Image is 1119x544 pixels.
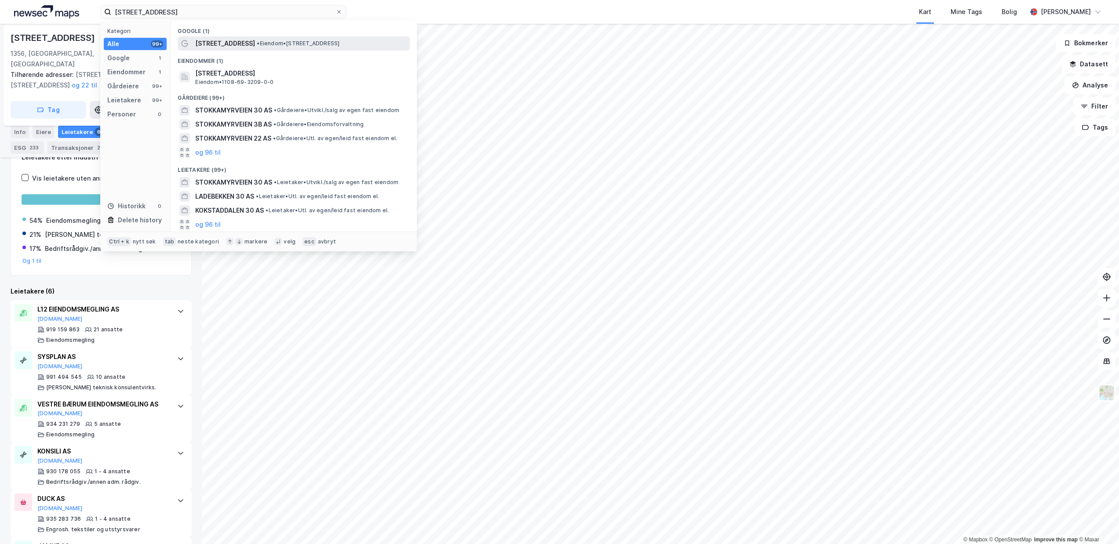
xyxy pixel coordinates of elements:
[46,337,95,344] div: Eiendomsmegling
[29,229,41,240] div: 21%
[37,363,83,370] button: [DOMAIN_NAME]
[11,69,185,91] div: [STREET_ADDRESS], [STREET_ADDRESS]
[46,421,80,428] div: 934 231 279
[107,201,146,211] div: Historikk
[45,243,149,254] div: Bedriftsrådgiv./annen adm. rådgiv.
[46,479,141,486] div: Bedriftsrådgiv./annen adm. rådgiv.
[11,48,125,69] div: 1356, [GEOGRAPHIC_DATA], [GEOGRAPHIC_DATA]
[107,28,167,34] div: Kategori
[37,352,168,362] div: SYSPLAN AS
[96,374,125,381] div: 10 ansatte
[11,126,29,138] div: Info
[151,83,163,90] div: 99+
[273,121,276,127] span: •
[156,203,163,210] div: 0
[963,537,988,543] a: Mapbox
[95,468,130,475] div: 1 - 4 ansatte
[163,237,176,246] div: tab
[32,173,116,184] div: Vis leietakere uten ansatte
[274,179,398,186] span: Leietaker • Utvikl./salg av egen fast eiendom
[37,493,168,504] div: DUCK AS
[107,237,131,246] div: Ctrl + k
[195,133,271,144] span: STOKKAMYRVEIEN 22 AS
[266,207,268,214] span: •
[94,421,121,428] div: 5 ansatte
[1056,34,1115,52] button: Bokmerker
[274,107,277,113] span: •
[195,38,255,49] span: [STREET_ADDRESS]
[156,111,163,118] div: 0
[46,215,101,226] div: Eiendomsmegling
[95,143,108,152] div: 253
[29,243,41,254] div: 17%
[256,193,259,199] span: •
[274,107,399,114] span: Gårdeiere • Utvikl./salg av egen fast eiendom
[37,457,83,464] button: [DOMAIN_NAME]
[284,238,295,245] div: velg
[46,515,81,522] div: 935 283 736
[1075,502,1119,544] iframe: Chat Widget
[11,101,86,119] button: Tag
[133,238,156,245] div: nytt søk
[46,384,156,391] div: [PERSON_NAME] teknisk konsulentvirks.
[46,526,140,533] div: Engrosh. tekstiler og utstyrsvarer
[195,79,273,86] span: Eiendom • 1108-69-3209-0-0
[195,68,406,79] span: [STREET_ADDRESS]
[171,87,417,103] div: Gårdeiere (99+)
[107,95,141,105] div: Leietakere
[151,40,163,47] div: 99+
[37,505,83,512] button: [DOMAIN_NAME]
[256,193,379,200] span: Leietaker • Utl. av egen/leid fast eiendom el.
[58,126,107,138] div: Leietakere
[171,51,417,66] div: Eiendommer (1)
[28,143,40,152] div: 233
[171,160,417,175] div: Leietakere (99+)
[37,304,168,315] div: L12 EIENDOMSMEGLING AS
[11,286,192,297] div: Leietakere (6)
[195,105,272,116] span: STOKKAMYRVEIEN 30 AS
[257,40,259,47] span: •
[33,126,55,138] div: Eiere
[171,21,417,36] div: Google (1)
[303,237,316,246] div: esc
[111,5,335,18] input: Søk på adresse, matrikkel, gårdeiere, leietakere eller personer
[47,141,112,154] div: Transaksjoner
[195,219,221,230] button: og 96 til
[46,431,95,438] div: Eiendomsmegling
[1041,7,1091,17] div: [PERSON_NAME]
[11,31,97,45] div: [STREET_ADDRESS]
[107,39,119,49] div: Alle
[1002,7,1017,17] div: Bolig
[318,238,336,245] div: avbryt
[11,71,76,78] span: Tilhørende adresser:
[107,109,136,120] div: Personer
[195,119,272,130] span: STOKKAMYRVEIEN 3B AS
[95,127,103,136] div: 6
[95,515,131,522] div: 1 - 4 ansatte
[195,177,272,188] span: STOKKAMYRVEIEN 30 AS
[107,67,146,77] div: Eiendommer
[195,147,221,158] button: og 96 til
[989,537,1032,543] a: OpenStreetMap
[22,152,181,163] div: Leietakere etter industri
[1098,384,1115,401] img: Z
[37,399,168,410] div: VESTRE BÆRUM EIENDOMSMEGLING AS
[151,97,163,104] div: 99+
[1075,502,1119,544] div: Kontrollprogram for chat
[919,7,931,17] div: Kart
[951,7,982,17] div: Mine Tags
[37,446,168,457] div: KONSILI AS
[46,374,82,381] div: 991 494 545
[11,141,44,154] div: ESG
[37,410,83,417] button: [DOMAIN_NAME]
[244,238,267,245] div: markere
[94,326,123,333] div: 21 ansatte
[1062,55,1115,73] button: Datasett
[195,205,264,216] span: KOKSTADDALEN 30 AS
[46,468,80,475] div: 930 178 055
[14,5,79,18] img: logo.a4113a55bc3d86da70a041830d287a7e.svg
[156,54,163,62] div: 1
[107,53,130,63] div: Google
[1064,76,1115,94] button: Analyse
[45,229,168,240] div: [PERSON_NAME] teknisk konsulentvirks.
